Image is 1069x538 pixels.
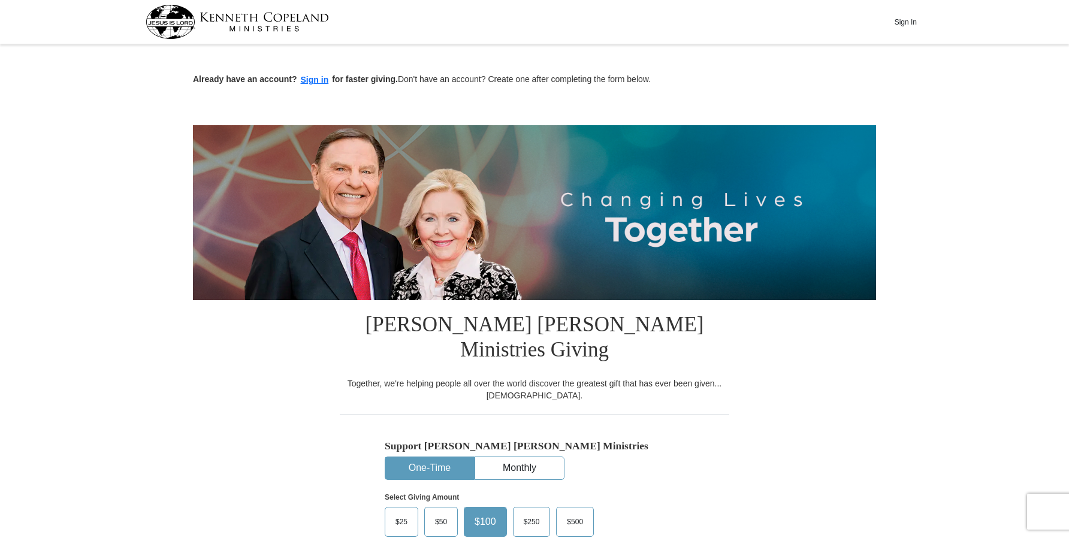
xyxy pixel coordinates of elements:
[475,457,564,479] button: Monthly
[385,440,684,452] h5: Support [PERSON_NAME] [PERSON_NAME] Ministries
[193,74,398,84] strong: Already have an account? for faster giving.
[518,513,546,531] span: $250
[389,513,413,531] span: $25
[146,5,329,39] img: kcm-header-logo.svg
[887,13,923,31] button: Sign In
[340,377,729,401] div: Together, we're helping people all over the world discover the greatest gift that has ever been g...
[469,513,502,531] span: $100
[385,457,474,479] button: One-Time
[385,493,459,501] strong: Select Giving Amount
[561,513,589,531] span: $500
[297,73,333,87] button: Sign in
[429,513,453,531] span: $50
[193,73,876,87] p: Don't have an account? Create one after completing the form below.
[340,300,729,377] h1: [PERSON_NAME] [PERSON_NAME] Ministries Giving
